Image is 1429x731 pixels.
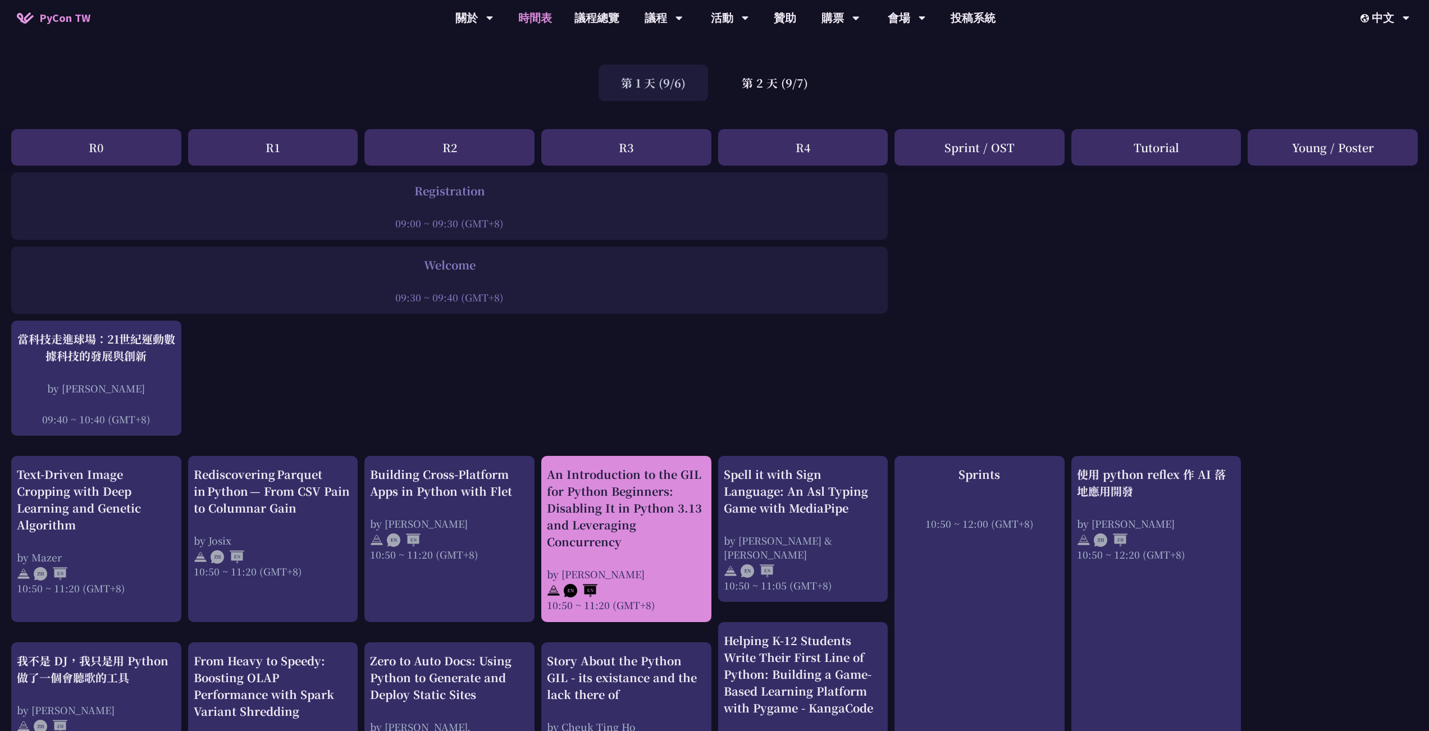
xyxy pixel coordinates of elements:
[194,564,353,578] div: 10:50 ~ 11:20 (GMT+8)
[17,703,176,717] div: by [PERSON_NAME]
[900,466,1059,483] div: Sprints
[17,331,176,426] a: 當科技走進球場：21世紀運動數據科技的發展與創新 by [PERSON_NAME] 09:40 ~ 10:40 (GMT+8)
[894,129,1065,166] div: Sprint / OST
[741,564,774,578] img: ENEN.5a408d1.svg
[17,381,176,395] div: by [PERSON_NAME]
[724,578,883,592] div: 10:50 ~ 11:05 (GMT+8)
[547,466,706,550] div: An Introduction to the GIL for Python Beginners: Disabling It in Python 3.13 and Leveraging Concu...
[1077,517,1236,531] div: by [PERSON_NAME]
[564,584,597,597] img: ENEN.5a408d1.svg
[1094,533,1127,547] img: ZHZH.38617ef.svg
[900,517,1059,531] div: 10:50 ~ 12:00 (GMT+8)
[17,581,176,595] div: 10:50 ~ 11:20 (GMT+8)
[17,290,882,304] div: 09:30 ~ 09:40 (GMT+8)
[194,466,353,613] a: Rediscovering Parquet in Python — From CSV Pain to Columnar Gain by Josix 10:50 ~ 11:20 (GMT+8)
[370,466,529,613] a: Building Cross-Platform Apps in Python with Flet by [PERSON_NAME] 10:50 ~ 11:20 (GMT+8)
[11,129,181,166] div: R0
[1077,547,1236,561] div: 10:50 ~ 12:20 (GMT+8)
[17,567,30,581] img: svg+xml;base64,PHN2ZyB4bWxucz0iaHR0cDovL3d3dy53My5vcmcvMjAwMC9zdmciIHdpZHRoPSIyNCIgaGVpZ2h0PSIyNC...
[370,517,529,531] div: by [PERSON_NAME]
[194,652,353,720] div: From Heavy to Speedy: Boosting OLAP Performance with Spark Variant Shredding
[17,412,176,426] div: 09:40 ~ 10:40 (GMT+8)
[370,466,529,500] div: Building Cross-Platform Apps in Python with Flet
[1077,533,1090,547] img: svg+xml;base64,PHN2ZyB4bWxucz0iaHR0cDovL3d3dy53My5vcmcvMjAwMC9zdmciIHdpZHRoPSIyNCIgaGVpZ2h0PSIyNC...
[17,652,176,686] div: 我不是 DJ，我只是用 Python 做了一個會聽歌的工具
[719,65,830,101] div: 第 2 天 (9/7)
[370,652,529,703] div: Zero to Auto Docs: Using Python to Generate and Deploy Static Sites
[547,584,560,597] img: svg+xml;base64,PHN2ZyB4bWxucz0iaHR0cDovL3d3dy53My5vcmcvMjAwMC9zdmciIHdpZHRoPSIyNCIgaGVpZ2h0PSIyNC...
[194,466,353,517] div: Rediscovering Parquet in Python — From CSV Pain to Columnar Gain
[1071,129,1241,166] div: Tutorial
[17,466,176,613] a: Text-Driven Image Cropping with Deep Learning and Genetic Algorithm by Mazer 10:50 ~ 11:20 (GMT+8)
[370,533,383,547] img: svg+xml;base64,PHN2ZyB4bWxucz0iaHR0cDovL3d3dy53My5vcmcvMjAwMC9zdmciIHdpZHRoPSIyNCIgaGVpZ2h0PSIyNC...
[718,129,888,166] div: R4
[541,129,711,166] div: R3
[724,466,883,592] a: Spell it with Sign Language: An Asl Typing Game with MediaPipe by [PERSON_NAME] & [PERSON_NAME] 1...
[724,564,737,578] img: svg+xml;base64,PHN2ZyB4bWxucz0iaHR0cDovL3d3dy53My5vcmcvMjAwMC9zdmciIHdpZHRoPSIyNCIgaGVpZ2h0PSIyNC...
[17,182,882,199] div: Registration
[547,652,706,703] div: Story About the Python GIL - its existance and the lack there of
[547,466,706,613] a: An Introduction to the GIL for Python Beginners: Disabling It in Python 3.13 and Leveraging Concu...
[17,12,34,24] img: Home icon of PyCon TW 2025
[194,550,207,564] img: svg+xml;base64,PHN2ZyB4bWxucz0iaHR0cDovL3d3dy53My5vcmcvMjAwMC9zdmciIHdpZHRoPSIyNCIgaGVpZ2h0PSIyNC...
[387,533,421,547] img: ENEN.5a408d1.svg
[188,129,358,166] div: R1
[599,65,708,101] div: 第 1 天 (9/6)
[724,466,883,517] div: Spell it with Sign Language: An Asl Typing Game with MediaPipe
[370,547,529,561] div: 10:50 ~ 11:20 (GMT+8)
[17,331,176,364] div: 當科技走進球場：21世紀運動數據科技的發展與創新
[39,10,90,26] span: PyCon TW
[17,216,882,230] div: 09:00 ~ 09:30 (GMT+8)
[724,632,883,716] div: Helping K-12 Students Write Their First Line of Python: Building a Game-Based Learning Platform w...
[1248,129,1418,166] div: Young / Poster
[34,567,67,581] img: ZHEN.371966e.svg
[547,598,706,612] div: 10:50 ~ 11:20 (GMT+8)
[194,533,353,547] div: by Josix
[17,257,882,273] div: Welcome
[364,129,535,166] div: R2
[1077,466,1236,500] div: 使用 python reflex 作 AI 落地應用開發
[17,550,176,564] div: by Mazer
[547,567,706,581] div: by [PERSON_NAME]
[724,533,883,561] div: by [PERSON_NAME] & [PERSON_NAME]
[211,550,244,564] img: ZHEN.371966e.svg
[6,4,102,32] a: PyCon TW
[17,466,176,533] div: Text-Driven Image Cropping with Deep Learning and Genetic Algorithm
[1360,14,1372,22] img: Locale Icon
